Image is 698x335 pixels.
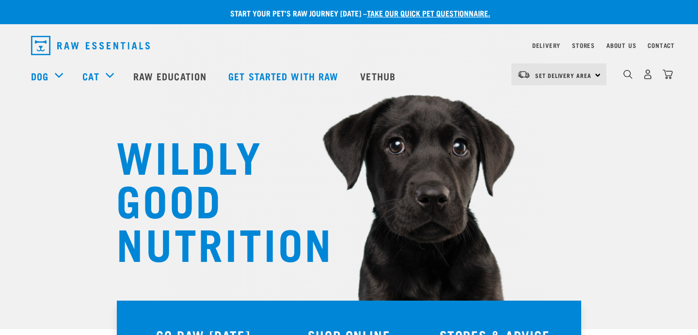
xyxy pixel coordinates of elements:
h1: WILDLY GOOD NUTRITION [116,133,310,264]
img: user.png [643,69,653,79]
a: Dog [31,69,48,83]
a: Delivery [532,44,560,47]
img: home-icon-1@2x.png [623,70,633,79]
a: Cat [82,69,99,83]
nav: dropdown navigation [23,32,675,59]
a: Raw Education [124,57,219,95]
a: Stores [572,44,595,47]
img: Raw Essentials Logo [31,36,150,55]
a: take our quick pet questionnaire. [367,11,490,15]
img: home-icon@2x.png [663,69,673,79]
a: Get started with Raw [219,57,350,95]
a: About Us [606,44,636,47]
span: Set Delivery Area [535,74,591,77]
img: van-moving.png [517,70,530,79]
a: Contact [648,44,675,47]
a: Vethub [350,57,408,95]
